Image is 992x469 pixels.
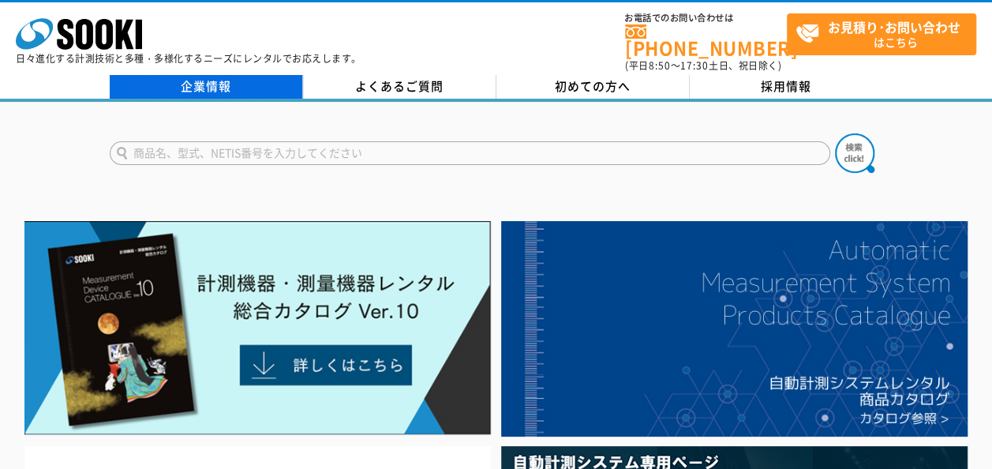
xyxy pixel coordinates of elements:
[110,141,830,165] input: 商品名、型式、NETIS番号を入力してください
[555,77,631,95] span: 初めての方へ
[110,75,303,99] a: 企業情報
[496,75,690,99] a: 初めての方へ
[501,221,968,437] img: 自動計測システムカタログ
[680,58,709,73] span: 17:30
[24,221,491,435] img: Catalog Ver10
[625,13,787,23] span: お電話でのお問い合わせは
[795,14,975,54] span: はこちら
[649,58,671,73] span: 8:50
[787,13,976,55] a: お見積り･お問い合わせはこちら
[828,17,960,36] strong: お見積り･お問い合わせ
[835,133,874,173] img: btn_search.png
[303,75,496,99] a: よくあるご質問
[625,24,787,57] a: [PHONE_NUMBER]
[16,54,361,63] p: 日々進化する計測技術と多種・多様化するニーズにレンタルでお応えします。
[625,58,781,73] span: (平日 ～ 土日、祝日除く)
[690,75,883,99] a: 採用情報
